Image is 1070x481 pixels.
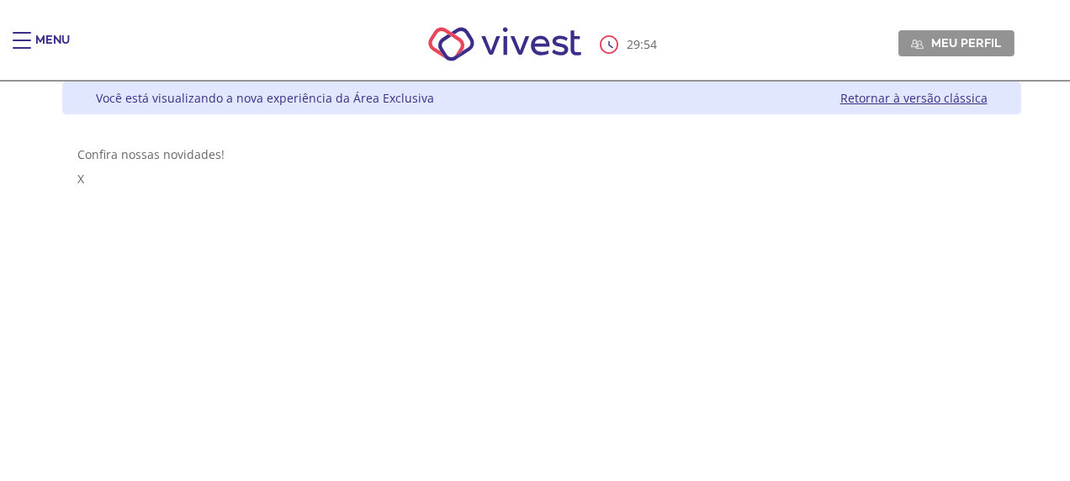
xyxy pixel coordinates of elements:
div: Você está visualizando a nova experiência da Área Exclusiva [96,90,434,106]
span: Meu perfil [931,35,1001,50]
a: Meu perfil [898,30,1014,55]
div: Confira nossas novidades! [77,146,1006,162]
span: 29 [627,36,640,52]
span: X [77,171,84,187]
img: Meu perfil [911,38,924,50]
a: Retornar à versão clássica [840,90,988,106]
div: Menu [35,32,70,66]
div: : [600,35,660,54]
div: Vivest [50,82,1021,481]
span: 54 [644,36,657,52]
img: Vivest [410,8,601,80]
